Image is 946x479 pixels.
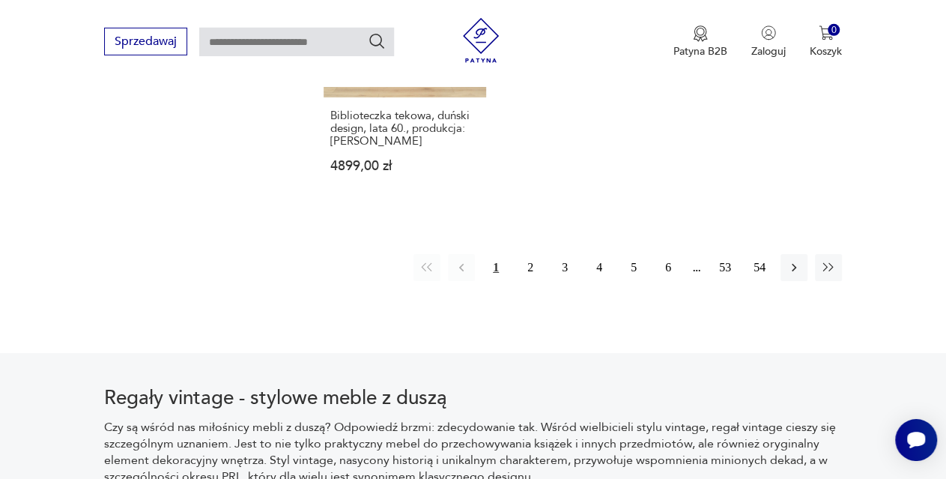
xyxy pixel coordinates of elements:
img: Ikona koszyka [819,25,834,40]
button: 6 [655,254,682,281]
img: Ikona medalu [693,25,708,42]
a: Sprzedawaj [104,37,187,48]
iframe: Smartsupp widget button [895,419,937,461]
button: 3 [551,254,578,281]
button: 53 [712,254,739,281]
p: 4899,00 zł [330,160,479,172]
p: Zaloguj [751,44,786,58]
button: 0Koszyk [810,25,842,58]
h2: Regały vintage - stylowe meble z duszą [104,389,842,407]
button: Szukaj [368,32,386,50]
button: 2 [517,254,544,281]
button: 54 [746,254,773,281]
button: Zaloguj [751,25,786,58]
img: Ikonka użytkownika [761,25,776,40]
button: Patyna B2B [673,25,727,58]
div: 0 [828,24,840,37]
h3: Biblioteczka tekowa, duński design, lata 60., produkcja: [PERSON_NAME] [330,109,479,148]
button: 5 [620,254,647,281]
button: 1 [482,254,509,281]
p: Patyna B2B [673,44,727,58]
button: Sprzedawaj [104,28,187,55]
a: Ikona medaluPatyna B2B [673,25,727,58]
img: Patyna - sklep z meblami i dekoracjami vintage [458,18,503,63]
button: 4 [586,254,613,281]
p: Koszyk [810,44,842,58]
